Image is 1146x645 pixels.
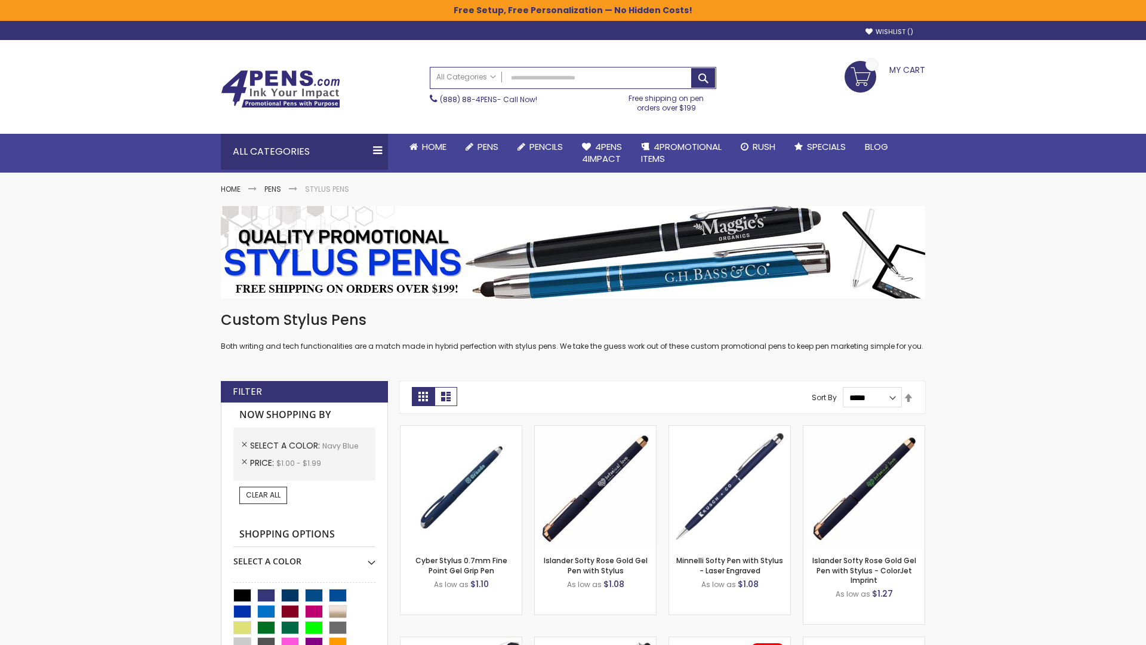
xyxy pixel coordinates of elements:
div: Free shipping on pen orders over $199 [617,89,717,113]
strong: Shopping Options [233,522,375,548]
a: (888) 88-4PENS [440,94,497,105]
span: Rush [753,140,775,153]
span: $1.08 [603,578,624,590]
a: Wishlist [865,27,913,36]
a: Pens [264,184,281,194]
span: Pencils [529,140,563,153]
a: Blog [855,134,898,160]
a: Rush [731,134,785,160]
strong: Filter [233,385,262,398]
a: Minnelli Softy Pen with Stylus - Laser Engraved-Navy Blue [669,425,790,435]
span: As low as [567,579,602,589]
span: $1.27 [872,588,893,600]
a: All Categories [430,67,502,87]
span: $1.00 - $1.99 [276,458,321,468]
a: Clear All [239,487,287,503]
span: As low as [701,579,736,589]
a: Home [400,134,456,160]
img: 4Pens Custom Pens and Promotional Products [221,70,340,108]
img: Cyber Stylus 0.7mm Fine Point Gel Grip Pen-Navy Blue [401,426,522,547]
span: $1.08 [738,578,759,590]
h1: Custom Stylus Pens [221,311,925,330]
strong: Stylus Pens [305,184,349,194]
a: Cyber Stylus 0.7mm Fine Point Gel Grip Pen-Navy Blue [401,425,522,435]
a: Specials [785,134,855,160]
a: 4PROMOTIONALITEMS [631,134,731,173]
span: Specials [807,140,846,153]
div: All Categories [221,134,388,170]
span: 4Pens 4impact [582,140,622,165]
a: Pencils [508,134,572,160]
a: Islander Softy Rose Gold Gel Pen with Stylus - ColorJet Imprint [812,555,916,585]
label: Sort By [812,392,837,403]
a: Islander Softy Rose Gold Gel Pen with Stylus-Navy Blue [535,425,656,435]
span: - Call Now! [440,94,537,105]
a: 4Pens4impact [572,134,631,173]
img: Stylus Pens [221,206,925,299]
span: All Categories [436,72,496,82]
strong: Grid [412,387,435,406]
span: As low as [836,589,870,599]
a: Cyber Stylus 0.7mm Fine Point Gel Grip Pen [415,555,507,575]
span: $1.10 [470,578,489,590]
img: Islander Softy Rose Gold Gel Pen with Stylus-Navy Blue [535,426,656,547]
span: 4PROMOTIONAL ITEMS [641,140,722,165]
span: Price [250,457,276,469]
span: Blog [865,140,888,153]
div: Both writing and tech functionalities are a match made in hybrid perfection with stylus pens. We ... [221,311,925,352]
strong: Now Shopping by [233,403,375,428]
span: Pens [478,140,498,153]
span: Clear All [246,490,281,500]
span: Navy Blue [322,441,358,451]
span: Select A Color [250,440,322,451]
a: Home [221,184,241,194]
span: As low as [434,579,469,589]
span: Home [422,140,446,153]
img: Islander Softy Rose Gold Gel Pen with Stylus - ColorJet Imprint-Navy Blue [803,426,925,547]
a: Islander Softy Rose Gold Gel Pen with Stylus [544,555,648,575]
a: Pens [456,134,508,160]
a: Minnelli Softy Pen with Stylus - Laser Engraved [676,555,783,575]
img: Minnelli Softy Pen with Stylus - Laser Engraved-Navy Blue [669,426,790,547]
a: Islander Softy Rose Gold Gel Pen with Stylus - ColorJet Imprint-Navy Blue [803,425,925,435]
div: Select A Color [233,547,375,567]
